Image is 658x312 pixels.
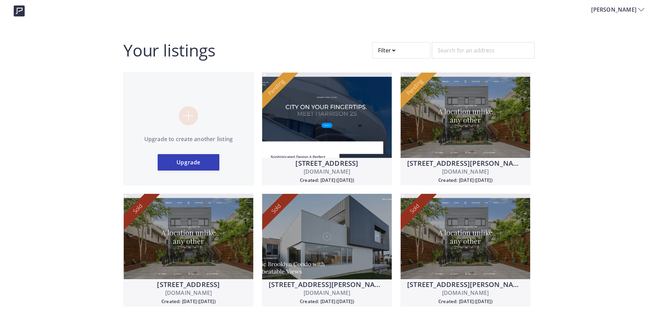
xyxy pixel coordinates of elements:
[158,154,219,171] a: Upgrade
[124,135,253,143] p: Upgrade to create another listing
[14,5,25,16] img: logo
[591,5,638,14] span: [PERSON_NAME]
[432,42,535,59] input: Search for an address
[123,42,215,59] h2: Your listings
